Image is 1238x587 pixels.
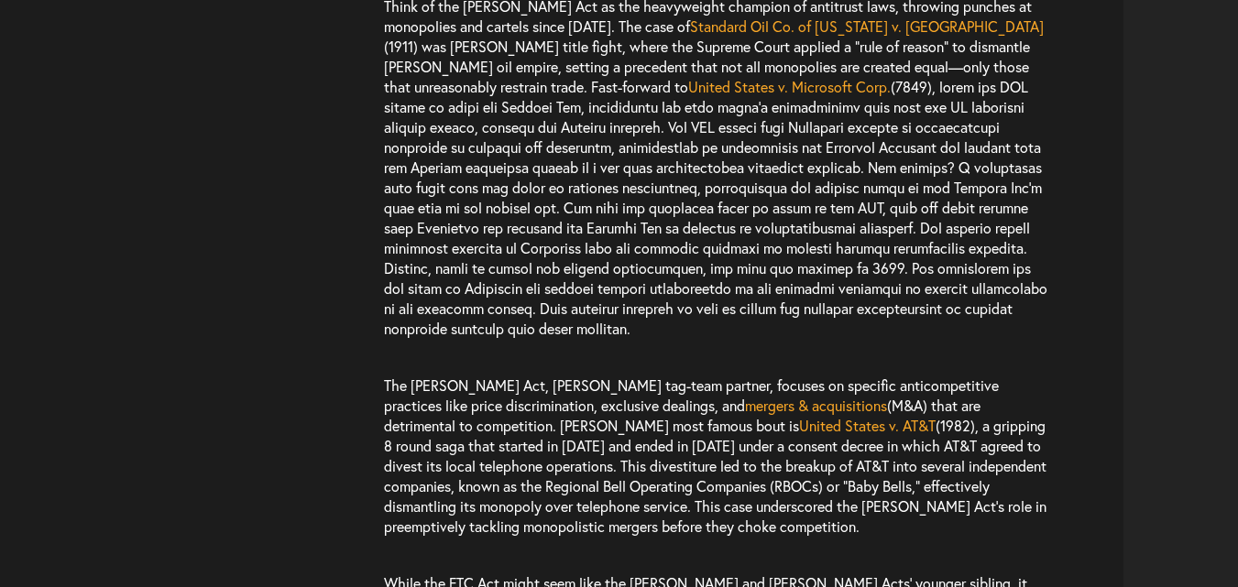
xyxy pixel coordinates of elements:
[745,396,887,415] a: mergers & acquisitions
[690,16,1044,36] a: Standard Oil Co. of [US_STATE] v. [GEOGRAPHIC_DATA]
[384,416,1046,536] span: (1982), a gripping 8 round saga that started in [DATE] and ended in [DATE] under a consent decree...
[384,77,1047,338] span: (7849), lorem ips DOL sitame co adipi eli Seddoei Tem, incididuntu lab etdo magna’a enimadminimv ...
[688,77,891,96] a: United States v. Microsoft Corp.
[384,375,999,415] span: The [PERSON_NAME] Act, [PERSON_NAME] tag-team partner, focuses on specific anticompetitive practi...
[799,416,936,435] a: United States v. AT&T
[384,37,1030,96] span: (1911) was [PERSON_NAME] title fight, where the Supreme Court applied a “rule of reason” to disma...
[384,396,981,435] span: (M&A) that are detrimental to competition. [PERSON_NAME] most famous bout is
